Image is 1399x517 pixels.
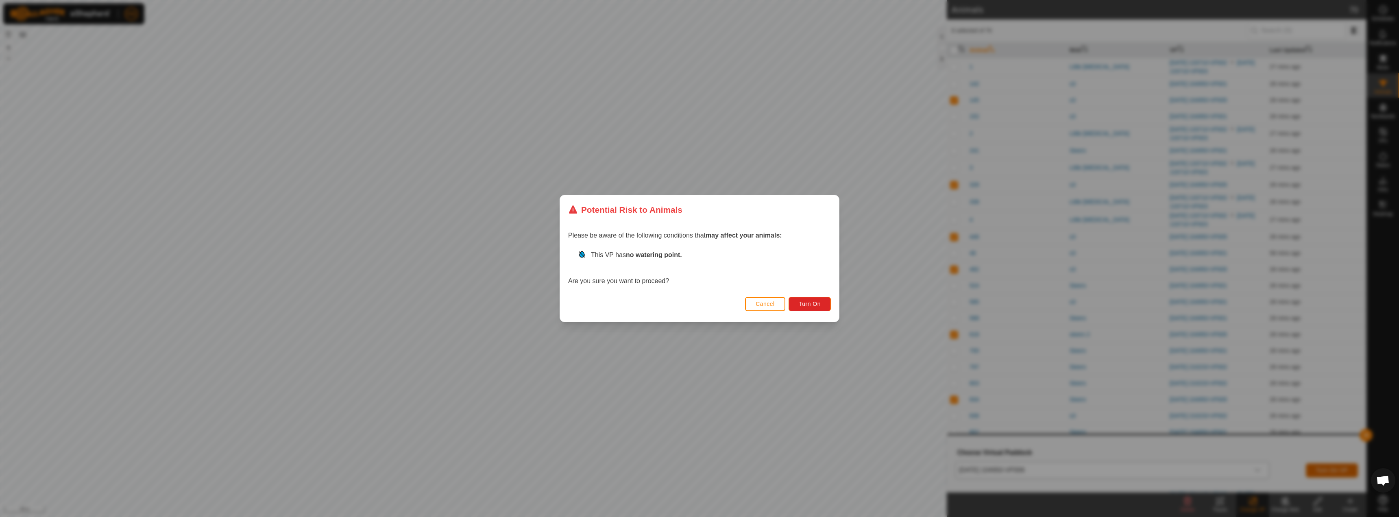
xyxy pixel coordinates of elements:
span: Turn On [799,301,821,307]
div: Open chat [1371,468,1395,493]
span: Please be aware of the following conditions that [568,232,782,239]
span: Cancel [756,301,775,307]
strong: no watering point. [626,251,682,258]
button: Turn On [789,297,831,311]
div: Potential Risk to Animals [568,203,682,216]
strong: may affect your animals: [706,232,782,239]
button: Cancel [745,297,785,311]
div: Are you sure you want to proceed? [568,250,831,286]
span: This VP has [591,251,682,258]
